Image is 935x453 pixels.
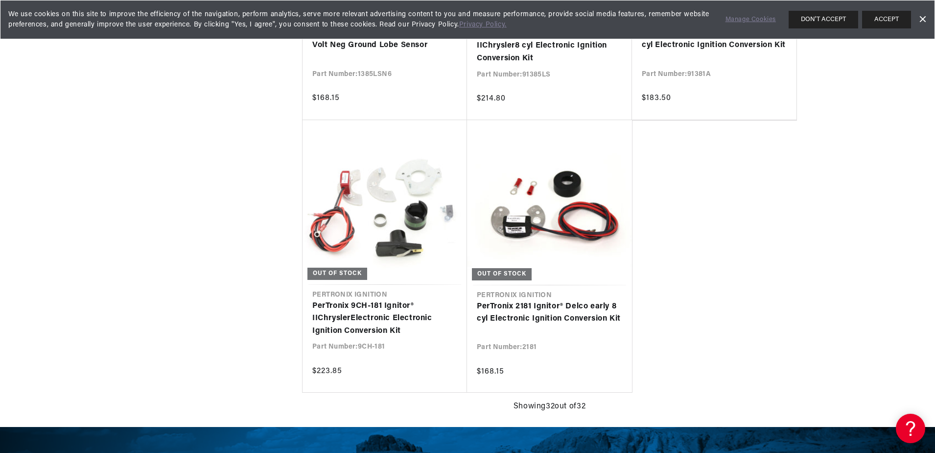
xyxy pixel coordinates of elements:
[8,9,712,30] span: We use cookies on this site to improve the efficiency of the navigation, perform analytics, serve...
[642,27,787,52] a: PerTronix 91381A Ignitor® IIChrysler8 cyl Electronic Ignition Conversion Kit
[514,401,585,413] span: Showing 32 out of 32
[862,11,911,28] button: ACCEPT
[312,27,457,52] a: 1385LSN6Chrysler- Dual Point 8 cyl 6 Volt Neg Ground Lobe Sensor
[477,27,622,65] a: PerTronix 91385LS Ignitor® IIChrysler8 cyl Electronic Ignition Conversion Kit
[459,21,507,28] a: Privacy Policy.
[312,300,457,338] a: PerTronix 9CH-181 Ignitor® IIChryslerElectronic Electronic Ignition Conversion Kit
[725,15,776,25] a: Manage Cookies
[915,12,930,27] a: Dismiss Banner
[477,301,622,326] a: PerTronix 2181 Ignitor® Delco early 8 cyl Electronic Ignition Conversion Kit
[789,11,858,28] button: DON'T ACCEPT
